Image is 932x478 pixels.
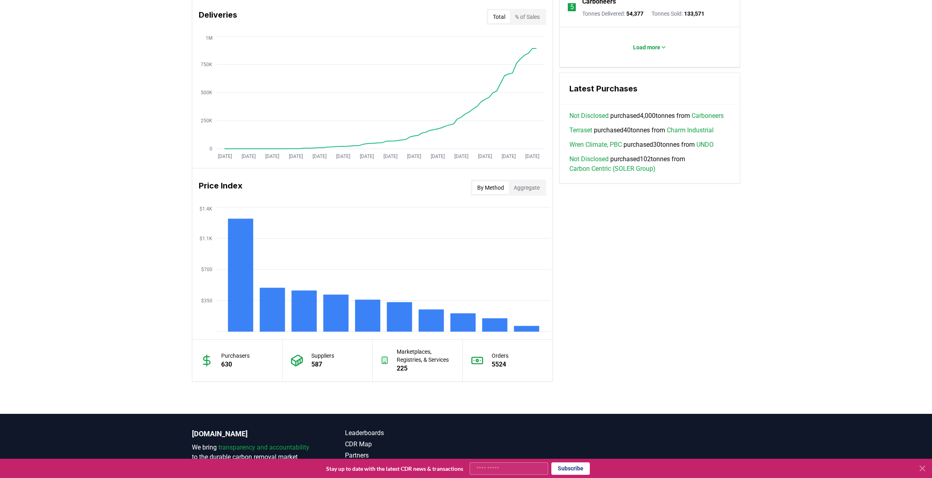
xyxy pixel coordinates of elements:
a: Not Disclosed [569,154,609,164]
a: Leaderboards [345,428,466,438]
tspan: $350 [201,298,212,304]
tspan: [DATE] [360,154,374,159]
p: Marketplaces, Registries, & Services [397,348,454,364]
p: Tonnes Sold : [652,10,704,18]
tspan: [DATE] [478,154,492,159]
a: Partners [345,451,466,460]
tspan: [DATE] [502,154,516,159]
tspan: 0 [210,146,212,152]
tspan: [DATE] [218,154,232,159]
button: Load more [627,39,673,55]
span: purchased 4,000 tonnes from [569,111,724,121]
tspan: [DATE] [383,154,397,159]
a: UNDO [696,140,714,150]
tspan: 1M [206,35,212,41]
p: 5524 [492,360,508,369]
span: purchased 102 tonnes from [569,154,730,174]
h3: Latest Purchases [569,83,730,95]
tspan: 750K [201,62,212,67]
p: Purchasers [221,352,250,360]
tspan: 500K [201,90,212,95]
tspan: [DATE] [407,154,421,159]
button: Aggregate [509,181,545,194]
a: Wren Climate, PBC [569,140,622,150]
span: purchased 30 tonnes from [569,140,714,150]
p: We bring to the durable carbon removal market [192,443,313,462]
tspan: [DATE] [431,154,445,159]
p: 5 [570,2,574,12]
p: Orders [492,352,508,360]
p: 587 [311,360,334,369]
p: 225 [397,364,454,373]
a: Carbon Centric (SOLER Group) [569,164,656,174]
p: Tonnes Delivered : [582,10,644,18]
tspan: $1.1K [200,236,212,241]
tspan: [DATE] [454,154,468,159]
a: Not Disclosed [569,111,609,121]
span: 54,377 [626,10,644,17]
a: Charm Industrial [667,126,714,135]
tspan: $700 [201,267,212,272]
button: Total [488,10,510,23]
tspan: $1.4K [200,206,212,212]
p: 630 [221,360,250,369]
a: Terraset [569,126,592,135]
tspan: [DATE] [289,154,303,159]
p: Load more [633,43,660,51]
span: transparency and accountability [218,444,309,451]
tspan: [DATE] [336,154,350,159]
span: purchased 40 tonnes from [569,126,714,135]
a: CDR Map [345,440,466,449]
tspan: [DATE] [313,154,327,159]
tspan: [DATE] [525,154,539,159]
span: 133,571 [684,10,704,17]
h3: Price Index [199,180,242,196]
button: By Method [472,181,509,194]
tspan: 250K [201,118,212,124]
p: Suppliers [311,352,334,360]
h3: Deliveries [199,9,237,25]
tspan: [DATE] [265,154,279,159]
button: % of Sales [510,10,545,23]
tspan: [DATE] [242,154,256,159]
a: Carboneers [692,111,724,121]
p: [DOMAIN_NAME] [192,428,313,440]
